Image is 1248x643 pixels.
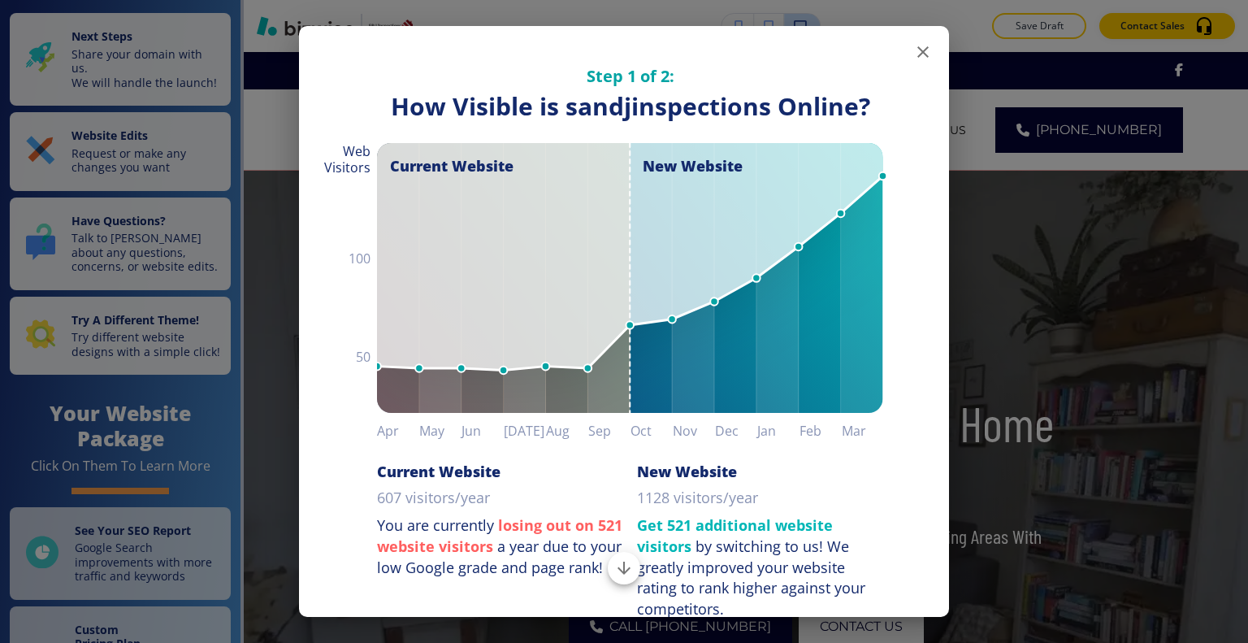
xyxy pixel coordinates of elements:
[419,419,461,442] h6: May
[637,462,737,481] h6: New Website
[377,419,419,442] h6: Apr
[637,515,833,556] strong: Get 521 additional website visitors
[377,462,500,481] h6: Current Website
[757,419,799,442] h6: Jan
[637,537,865,619] div: We greatly improved your website rating to rank higher against your competitors.
[637,488,758,509] p: 1128 visitors/year
[637,515,884,620] p: by switching to us!
[377,488,490,509] p: 607 visitors/year
[461,419,504,442] h6: Jun
[377,515,622,556] strong: losing out on 521 website visitors
[673,419,715,442] h6: Nov
[504,419,546,442] h6: [DATE]
[377,515,624,578] p: You are currently a year due to your low Google grade and page rank!
[799,419,842,442] h6: Feb
[630,419,673,442] h6: Oct
[608,552,640,584] button: Scroll to bottom
[546,419,588,442] h6: Aug
[842,419,884,442] h6: Mar
[715,419,757,442] h6: Dec
[588,419,630,442] h6: Sep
